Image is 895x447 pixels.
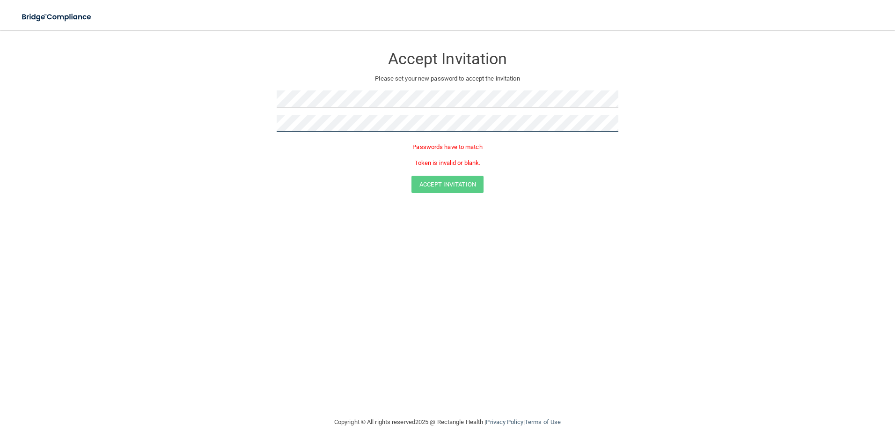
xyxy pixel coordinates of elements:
[14,7,100,27] img: bridge_compliance_login_screen.278c3ca4.svg
[277,157,618,169] p: Token is invalid or blank.
[277,142,618,153] p: Passwords have to match
[277,50,618,67] h3: Accept Invitation
[525,418,561,425] a: Terms of Use
[486,418,523,425] a: Privacy Policy
[277,407,618,437] div: Copyright © All rights reserved 2025 @ Rectangle Health | |
[284,73,611,84] p: Please set your new password to accept the invitation
[411,176,484,193] button: Accept Invitation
